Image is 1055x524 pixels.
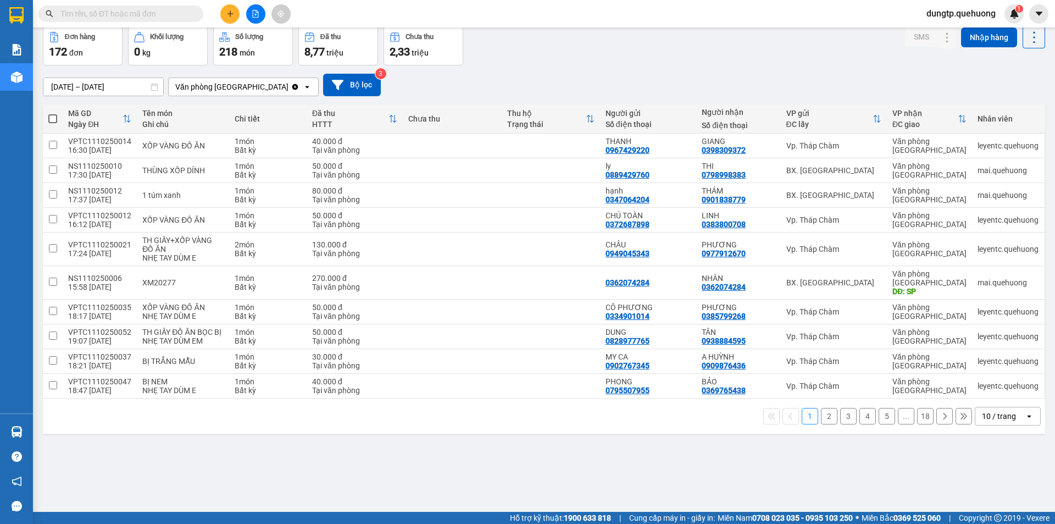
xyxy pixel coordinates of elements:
div: Văn phòng [GEOGRAPHIC_DATA] [892,303,967,321]
div: Vp. Tháp Chàm [786,382,881,390]
div: Bất kỳ [235,312,301,321]
div: 50.000 đ [312,328,397,337]
div: 18:17 [DATE] [68,312,131,321]
div: VP gửi [786,109,873,118]
span: Miền Nam [718,512,853,524]
div: Văn phòng [GEOGRAPHIC_DATA] [892,186,967,204]
div: LINH [702,211,775,220]
div: NHÂN [702,274,775,283]
div: Văn phòng [GEOGRAPHIC_DATA] [892,377,967,395]
button: Khối lượng0kg [128,26,208,65]
div: XỐP VÀNG ĐỒ ĂN [142,141,223,150]
div: Vp. Tháp Chàm [786,307,881,316]
button: Số lượng218món [213,26,293,65]
div: Thu hộ [507,109,586,118]
span: dungtp.quehuong [918,7,1004,20]
div: BỊ TRẮNG MẪU [142,357,223,366]
div: NS1110250012 [68,186,131,195]
div: GIANG [702,137,775,146]
div: Số điện thoại [606,120,691,129]
div: 0383800708 [702,220,746,229]
div: 10 / trang [982,411,1016,422]
div: VPTC1110250021 [68,240,131,249]
div: 50.000 đ [312,211,397,220]
button: 1 [802,408,818,424]
div: XỐP VÀNG ĐỒ ĂN [142,216,223,224]
span: 0 [134,45,140,58]
span: file-add [252,10,259,18]
div: Đơn hàng [65,33,95,41]
div: BẢO [702,377,775,386]
div: 2 món [235,240,301,249]
div: 1 món [235,137,301,146]
button: plus [220,4,240,24]
div: leyentc.quehuong [978,245,1039,253]
span: đơn [69,48,83,57]
button: Đơn hàng172đơn [43,26,123,65]
span: | [949,512,951,524]
div: VPTC1110250037 [68,352,131,361]
div: 1 món [235,186,301,195]
div: Tại văn phòng [312,249,397,258]
div: 1 món [235,162,301,170]
div: 0369765438 [702,386,746,395]
th: Toggle SortBy [63,104,137,134]
div: Tại văn phòng [312,337,397,345]
div: THÁM [702,186,775,195]
div: Bất kỳ [235,249,301,258]
div: A HUỲNH [702,352,775,361]
div: Số lượng [235,33,263,41]
sup: 3 [375,68,386,79]
div: NHẸ TAY DÙM E [142,386,223,395]
svg: Clear value [291,82,299,91]
div: 0334901014 [606,312,649,321]
div: Vp. Tháp Chàm [786,332,881,341]
div: CHÂU [606,240,691,249]
span: 1 [1017,5,1021,13]
div: Vp. Tháp Chàm [786,245,881,253]
div: Tại văn phòng [312,361,397,370]
div: Văn phòng [GEOGRAPHIC_DATA] [892,211,967,229]
span: 2,33 [390,45,410,58]
div: ly [606,162,691,170]
div: mai.quehuong [978,278,1039,287]
div: Tại văn phòng [312,195,397,204]
div: 1 món [235,377,301,386]
div: PHƯƠNG [702,240,775,249]
div: NHẸ TAY DÙM E [142,253,223,262]
div: Tại văn phòng [312,146,397,155]
div: Bất kỳ [235,361,301,370]
div: ĐC lấy [786,120,873,129]
input: Select a date range. [43,78,163,96]
div: Bất kỳ [235,283,301,291]
div: XM20277 [142,278,223,287]
div: 0398309372 [702,146,746,155]
button: Chưa thu2,33 triệu [384,26,463,65]
div: Tại văn phòng [312,283,397,291]
div: leyentc.quehuong [978,382,1039,390]
div: Văn phòng [GEOGRAPHIC_DATA] [892,269,967,287]
div: 16:12 [DATE] [68,220,131,229]
div: PHONG [606,377,691,386]
button: 2 [821,408,837,424]
div: VPTC1110250052 [68,328,131,337]
div: Đã thu [320,33,341,41]
div: NHẸ TAY DÙM E [142,312,223,321]
div: HTTT [312,120,388,129]
div: 1 túm xanh [142,191,223,200]
div: 0828977765 [606,337,649,345]
div: 0909876436 [702,361,746,370]
span: aim [277,10,285,18]
strong: 0369 525 060 [893,514,941,522]
div: Người nhận [702,108,775,117]
div: Bất kỳ [235,386,301,395]
svg: open [303,82,312,91]
div: Chi tiết [235,114,301,123]
div: THANH [606,137,691,146]
div: THI [702,162,775,170]
div: 17:37 [DATE] [68,195,131,204]
strong: 1900 633 818 [564,514,611,522]
div: 0949045343 [606,249,649,258]
svg: open [1025,412,1034,421]
span: Hỗ trợ kỹ thuật: [510,512,611,524]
